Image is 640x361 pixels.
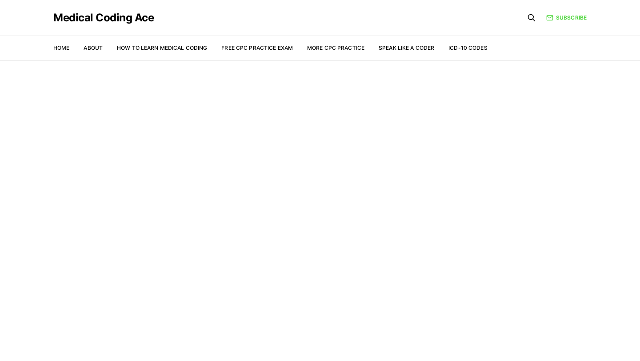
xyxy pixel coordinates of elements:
[448,44,487,51] a: ICD-10 Codes
[84,44,103,51] a: About
[221,44,293,51] a: Free CPC Practice Exam
[379,44,434,51] a: Speak Like a Coder
[53,12,154,23] a: Medical Coding Ace
[546,14,587,22] a: Subscribe
[307,44,364,51] a: More CPC Practice
[53,44,69,51] a: Home
[117,44,207,51] a: How to Learn Medical Coding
